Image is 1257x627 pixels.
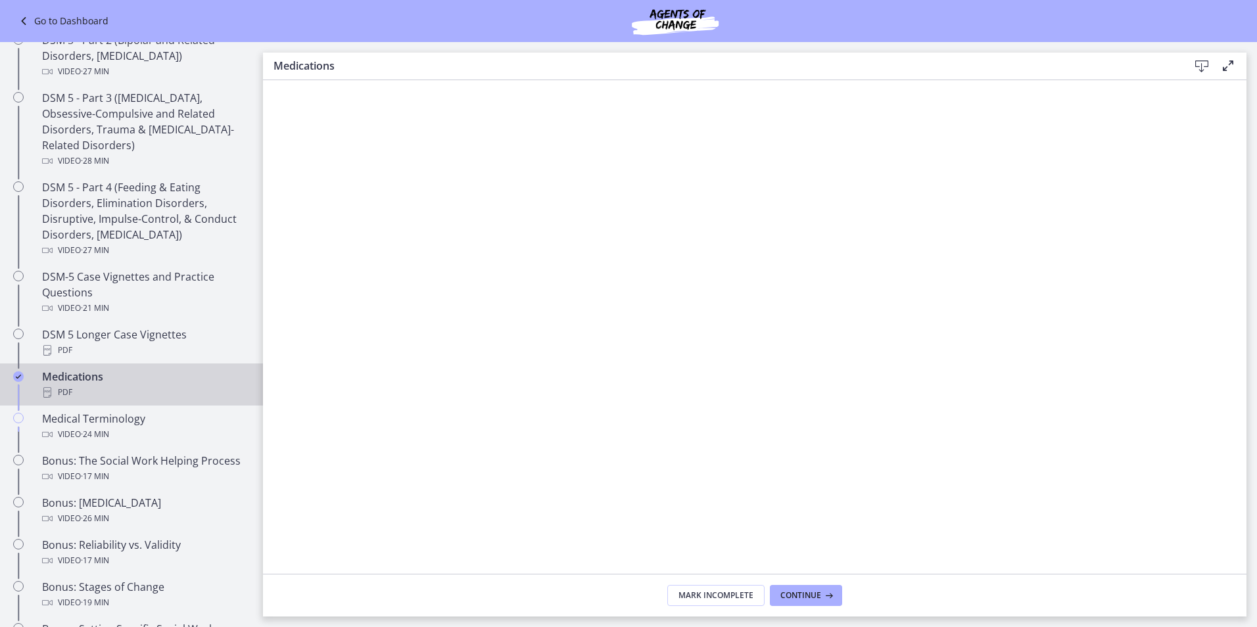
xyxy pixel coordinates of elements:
[42,511,247,526] div: Video
[42,342,247,358] div: PDF
[42,90,247,169] div: DSM 5 - Part 3 ([MEDICAL_DATA], Obsessive-Compulsive and Related Disorders, Trauma & [MEDICAL_DAT...
[596,5,754,37] img: Agents of Change
[81,300,109,316] span: · 21 min
[42,300,247,316] div: Video
[42,32,247,80] div: DSM 5 - Part 2 (Bipolar and Related Disorders, [MEDICAL_DATA])
[42,369,247,400] div: Medications
[42,453,247,484] div: Bonus: The Social Work Helping Process
[42,427,247,442] div: Video
[42,64,247,80] div: Video
[780,590,821,601] span: Continue
[42,153,247,169] div: Video
[42,243,247,258] div: Video
[42,553,247,569] div: Video
[42,495,247,526] div: Bonus: [MEDICAL_DATA]
[16,13,108,29] a: Go to Dashboard
[81,553,109,569] span: · 17 min
[42,327,247,358] div: DSM 5 Longer Case Vignettes
[42,411,247,442] div: Medical Terminology
[13,371,24,382] i: Completed
[273,58,1168,74] h3: Medications
[81,427,109,442] span: · 24 min
[42,469,247,484] div: Video
[770,585,842,606] button: Continue
[42,179,247,258] div: DSM 5 - Part 4 (Feeding & Eating Disorders, Elimination Disorders, Disruptive, Impulse-Control, &...
[42,269,247,316] div: DSM-5 Case Vignettes and Practice Questions
[81,153,109,169] span: · 28 min
[42,384,247,400] div: PDF
[42,579,247,611] div: Bonus: Stages of Change
[678,590,753,601] span: Mark Incomplete
[81,243,109,258] span: · 27 min
[81,511,109,526] span: · 26 min
[42,537,247,569] div: Bonus: Reliability vs. Validity
[81,595,109,611] span: · 19 min
[81,469,109,484] span: · 17 min
[667,585,765,606] button: Mark Incomplete
[42,595,247,611] div: Video
[81,64,109,80] span: · 27 min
